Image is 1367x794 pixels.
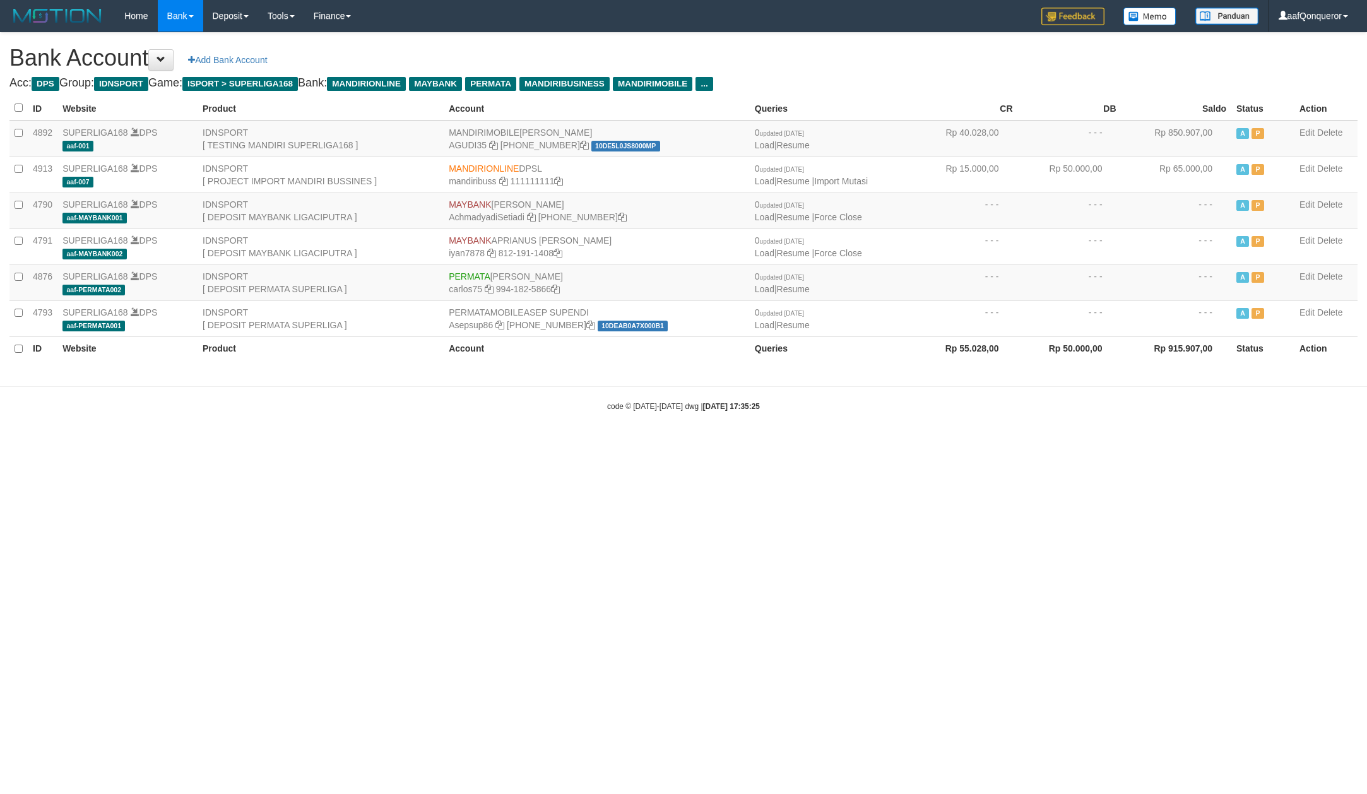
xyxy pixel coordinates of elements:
td: [PERSON_NAME] 994-182-5866 [444,264,750,300]
a: Load [755,212,774,222]
a: AchmadyadiSetiadi [449,212,524,222]
a: SUPERLIGA168 [62,235,128,246]
a: Load [755,320,774,330]
a: iyan7878 [449,248,485,258]
img: MOTION_logo.png [9,6,105,25]
th: Status [1231,96,1294,121]
td: 4892 [28,121,57,157]
td: DPS [57,157,198,193]
small: code © [DATE]-[DATE] dwg | [607,402,760,411]
span: 10DE5L0JS8000MP [591,141,660,151]
td: APRIANUS [PERSON_NAME] 812-191-1408 [444,228,750,264]
td: IDNSPORT [ DEPOSIT MAYBANK LIGACIPUTRA ] [198,228,444,264]
th: Queries [750,336,914,361]
td: [PERSON_NAME] [PHONE_NUMBER] [444,121,750,157]
td: ASEP SUPENDI [PHONE_NUMBER] [444,300,750,336]
span: updated [DATE] [760,202,804,209]
a: Import Mutasi [814,176,868,186]
td: - - - [914,228,1018,264]
a: carlos75 [449,284,482,294]
a: Edit [1299,199,1315,210]
img: Feedback.jpg [1041,8,1104,25]
span: 0 [755,235,804,246]
span: | [755,307,810,330]
td: Rp 15.000,00 [914,157,1018,193]
span: Active [1236,128,1249,139]
span: aaf-PERMATA002 [62,285,125,295]
td: - - - [1121,264,1231,300]
span: Active [1236,308,1249,319]
td: - - - [1018,264,1121,300]
th: DB [1018,96,1121,121]
th: Product [198,336,444,361]
span: PERMATA [465,77,516,91]
th: Rp 915.907,00 [1121,336,1231,361]
a: Load [755,284,774,294]
td: IDNSPORT [ DEPOSIT PERMATA SUPERLIGA ] [198,264,444,300]
span: aaf-MAYBANK002 [62,249,127,259]
td: 4790 [28,193,57,228]
span: MAYBANK [449,199,491,210]
td: DPS [57,228,198,264]
span: PERMATA [449,271,490,281]
td: DPS [57,193,198,228]
a: Delete [1317,163,1342,174]
a: Resume [777,140,810,150]
a: mandiribuss [449,176,496,186]
span: IDNSPORT [94,77,148,91]
th: ID [28,336,57,361]
a: SUPERLIGA168 [62,163,128,174]
span: 10DEAB0A7X000B1 [598,321,668,331]
a: Resume [777,212,810,222]
td: DPS [57,121,198,157]
th: Rp 55.028,00 [914,336,1018,361]
span: Paused [1252,164,1264,175]
span: MANDIRIBUSINESS [519,77,610,91]
span: updated [DATE] [760,166,804,173]
td: - - - [1018,300,1121,336]
td: Rp 40.028,00 [914,121,1018,157]
a: AGUDI35 [449,140,487,150]
span: Paused [1252,308,1264,319]
span: updated [DATE] [760,130,804,137]
td: - - - [1121,300,1231,336]
td: 4876 [28,264,57,300]
th: Product [198,96,444,121]
span: 0 [755,307,804,317]
span: | | [755,235,862,258]
span: Paused [1252,236,1264,247]
a: SUPERLIGA168 [62,307,128,317]
span: MANDIRIONLINE [327,77,406,91]
td: Rp 850.907,00 [1121,121,1231,157]
span: updated [DATE] [760,310,804,317]
a: Delete [1317,235,1342,246]
a: Resume [777,248,810,258]
a: Force Close [814,248,861,258]
span: updated [DATE] [760,274,804,281]
a: Force Close [814,212,861,222]
a: Resume [777,320,810,330]
a: Edit [1299,307,1315,317]
td: - - - [914,193,1018,228]
td: IDNSPORT [ DEPOSIT MAYBANK LIGACIPUTRA ] [198,193,444,228]
td: - - - [1018,228,1121,264]
span: | | [755,199,862,222]
a: Load [755,248,774,258]
span: 0 [755,199,804,210]
a: Delete [1317,127,1342,138]
th: Account [444,96,750,121]
span: aaf-MAYBANK001 [62,213,127,223]
a: Edit [1299,271,1315,281]
a: Edit [1299,235,1315,246]
td: 4793 [28,300,57,336]
td: 4791 [28,228,57,264]
td: - - - [914,300,1018,336]
span: aaf-PERMATA001 [62,321,125,331]
a: Add Bank Account [180,49,275,71]
span: 0 [755,127,804,138]
a: Edit [1299,127,1315,138]
a: Delete [1317,307,1342,317]
span: aaf-001 [62,141,93,151]
a: SUPERLIGA168 [62,271,128,281]
td: IDNSPORT [ PROJECT IMPORT MANDIRI BUSSINES ] [198,157,444,193]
